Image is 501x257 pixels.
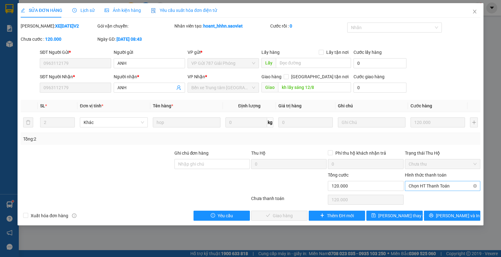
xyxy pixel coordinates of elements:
[354,50,382,55] label: Cước lấy hàng
[153,103,173,108] span: Tên hàng
[174,151,209,156] label: Ghi chú đơn hàng
[267,117,273,127] span: kg
[72,8,95,13] span: Lịch sử
[335,100,408,112] th: Ghi chú
[72,213,76,218] span: info-circle
[309,211,365,221] button: plusThêm ĐH mới
[354,83,406,93] input: Cước giao hàng
[21,23,96,29] div: [PERSON_NAME]:
[405,172,447,177] label: Hình thức thanh toán
[21,8,25,13] span: edit
[105,8,141,13] span: Ảnh kiện hàng
[320,213,324,218] span: plus
[278,82,351,92] input: Dọc đường
[261,82,278,92] span: Giao
[114,73,185,80] div: Người nhận
[80,103,103,108] span: Đơn vị tính
[424,211,480,221] button: printer[PERSON_NAME] và In
[188,49,259,56] div: VP gửi
[23,117,33,127] button: delete
[176,85,181,90] span: user-add
[28,212,71,219] span: Xuất hóa đơn hàng
[21,36,96,43] div: Chưa cước :
[72,8,77,13] span: clock-circle
[84,118,144,127] span: Khác
[23,136,194,142] div: Tổng: 2
[40,49,111,56] div: SĐT Người Gửi
[174,23,269,29] div: Nhân viên tạo:
[40,103,45,108] span: SL
[473,184,477,188] span: close-circle
[470,117,478,127] button: plus
[45,37,61,42] b: 120.000
[250,195,327,206] div: Chưa thanh toán
[238,103,261,108] span: Định lượng
[409,159,477,169] span: Chưa thu
[328,172,349,177] span: Tổng cước
[409,181,477,191] span: Chọn HT Thanh Toán
[251,211,307,221] button: checkGiao hàng
[261,74,281,79] span: Giao hàng
[153,117,220,127] input: VD: Bàn, Ghế
[40,73,111,80] div: SĐT Người Nhận
[116,37,142,42] b: [DATE] 08:43
[371,213,376,218] span: save
[21,8,62,13] span: SỬA ĐƠN HÀNG
[261,50,280,55] span: Lấy hàng
[278,103,302,108] span: Giá trị hàng
[191,83,255,92] span: Bến xe Trung tâm Lào Cai
[289,73,351,80] span: [GEOGRAPHIC_DATA] tận nơi
[191,59,255,68] span: VP Gửi 787 Giải Phóng
[114,49,185,56] div: Người gửi
[151,8,217,13] span: Yêu cầu xuất hóa đơn điện tử
[411,103,432,108] span: Cước hàng
[338,117,405,127] input: Ghi Chú
[194,211,250,221] button: exclamation-circleYêu cầu
[354,74,385,79] label: Cước giao hàng
[354,58,406,68] input: Cước lấy hàng
[211,213,215,218] span: exclamation-circle
[436,212,480,219] span: [PERSON_NAME] và In
[276,58,351,68] input: Dọc đường
[429,213,433,218] span: printer
[411,117,465,127] input: 0
[151,8,156,13] img: icon
[324,49,351,56] span: Lấy tận nơi
[290,23,292,28] b: 0
[261,58,276,68] span: Lấy
[203,23,243,28] b: hoant_hhhn.saoviet
[466,3,483,21] button: Close
[366,211,423,221] button: save[PERSON_NAME] thay đổi
[327,212,354,219] span: Thêm ĐH mới
[174,159,250,169] input: Ghi chú đơn hàng
[105,8,109,13] span: picture
[405,150,480,157] div: Trạng thái Thu Hộ
[97,36,173,43] div: Ngày GD:
[472,9,477,14] span: close
[218,212,233,219] span: Yêu cầu
[188,74,205,79] span: VP Nhận
[333,150,389,157] span: Phí thu hộ khách nhận trả
[378,212,428,219] span: [PERSON_NAME] thay đổi
[55,23,79,28] b: XE[DATE]V2
[278,117,333,127] input: 0
[270,23,346,29] div: Cước rồi :
[97,23,173,29] div: Gói vận chuyển:
[251,151,266,156] span: Thu Hộ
